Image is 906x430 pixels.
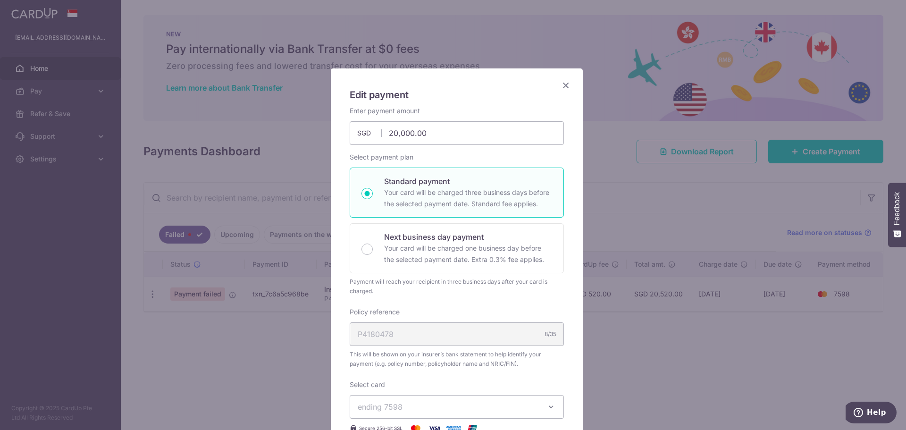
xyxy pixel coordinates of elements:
label: Enter payment amount [350,106,420,116]
div: 8/35 [545,329,556,339]
button: ending 7598 [350,395,564,419]
label: Policy reference [350,307,400,317]
h5: Edit payment [350,87,564,102]
button: Close [560,80,571,91]
p: Next business day payment [384,231,552,243]
p: Your card will be charged one business day before the selected payment date. Extra 0.3% fee applies. [384,243,552,265]
div: Payment will reach your recipient in three business days after your card is charged. [350,277,564,296]
iframe: Opens a widget where you can find more information [846,402,897,425]
p: Your card will be charged three business days before the selected payment date. Standard fee appl... [384,187,552,210]
button: Feedback - Show survey [888,183,906,247]
span: SGD [357,128,382,138]
span: Feedback [893,192,901,225]
span: This will be shown on your insurer’s bank statement to help identify your payment (e.g. policy nu... [350,350,564,369]
span: ending 7598 [358,402,403,412]
label: Select card [350,380,385,389]
p: Standard payment [384,176,552,187]
input: 0.00 [350,121,564,145]
label: Select payment plan [350,152,413,162]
